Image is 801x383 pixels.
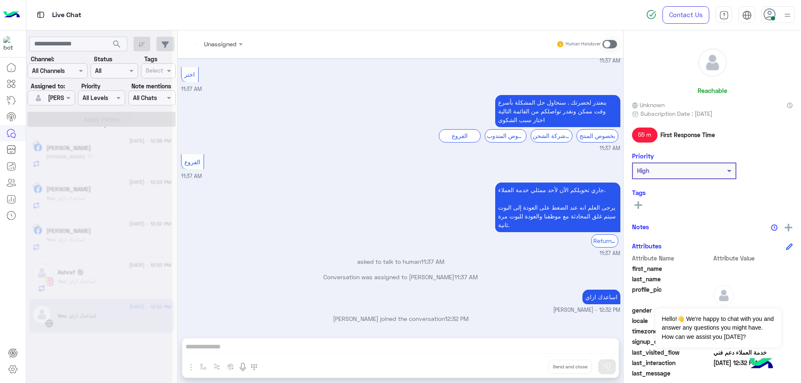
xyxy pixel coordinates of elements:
div: بخصوص المندوب [485,129,526,142]
h6: Notes [632,223,649,230]
img: 713415422032625 [3,36,18,51]
p: 7/9/2025, 11:37 AM [495,183,620,232]
div: بخصوص المنتج [577,129,618,142]
a: Contact Us [662,6,709,24]
span: Hello!👋 We're happy to chat with you and answer any questions you might have. How can we assist y... [655,308,781,348]
img: profile [782,10,793,20]
h6: Attributes [632,242,662,250]
span: 11:37 AM [599,145,620,153]
a: tab [715,6,732,24]
div: بخصوص شركة الشحن [531,129,572,142]
p: [PERSON_NAME] joined the conversation [181,314,620,323]
img: tab [35,10,46,20]
span: First Response Time [660,130,715,139]
span: last_visited_flow [632,348,712,357]
img: defaultAdmin.png [713,285,734,306]
span: last_interaction [632,358,712,367]
img: defaultAdmin.png [698,48,727,77]
span: 11:37 AM [181,173,202,179]
span: [PERSON_NAME] - 12:32 PM [553,306,620,314]
span: last_name [632,275,712,283]
span: 11:37 AM [454,273,478,280]
span: locale [632,316,712,325]
span: خدمة العملاء دعم فني [713,348,793,357]
p: 7/9/2025, 11:37 AM [495,95,620,127]
h6: Priority [632,152,654,160]
span: اختر [184,71,195,78]
small: Human Handover [566,41,601,48]
h6: Tags [632,189,793,196]
span: Unknown [632,100,665,109]
div: الفروع [439,129,481,142]
span: profile_pic [632,285,712,304]
span: signup_date [632,337,712,346]
span: 11:37 AM [421,258,444,265]
img: add [785,224,792,231]
span: first_name [632,264,712,273]
h6: Reachable [698,87,727,94]
span: timezone [632,327,712,335]
img: spinner [646,10,656,20]
span: 11:37 AM [181,86,202,92]
span: Attribute Value [713,254,793,263]
img: tab [742,10,752,20]
p: asked to talk to human [181,257,620,266]
span: 11:37 AM [599,57,620,65]
p: Conversation was assigned to [PERSON_NAME] [181,273,620,281]
button: Send and close [548,360,592,374]
img: tab [719,10,729,20]
div: Select [144,66,163,77]
span: 55 m [632,128,657,143]
span: Attribute Name [632,254,712,263]
img: Logo [3,6,20,24]
span: gender [632,306,712,315]
span: الفروع [184,158,200,165]
span: 12:32 PM [445,315,469,322]
span: 11:37 AM [599,250,620,258]
p: Live Chat [52,10,81,21]
div: loading... [92,120,106,135]
span: null [713,369,793,378]
span: Subscription Date : [DATE] [640,109,713,118]
span: last_message [632,369,712,378]
div: Return to Bot [591,234,618,247]
span: 2025-09-07T09:32:53.526Z [713,358,793,367]
img: notes [771,224,778,231]
p: 7/9/2025, 12:32 PM [582,290,620,304]
img: hulul-logo.png [747,350,776,379]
